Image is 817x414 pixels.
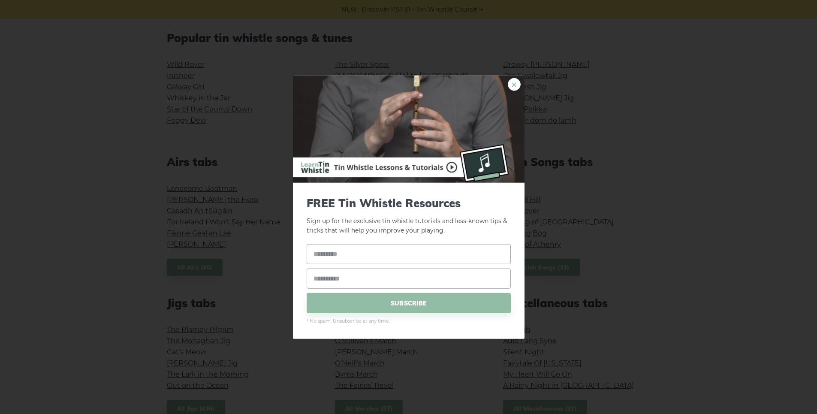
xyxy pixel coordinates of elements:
img: Tin Whistle Buying Guide Preview [293,75,525,182]
span: SUBSCRIBE [307,293,511,313]
span: FREE Tin Whistle Resources [307,196,511,209]
a: × [508,78,521,91]
span: * No spam. Unsubscribe at any time. [307,317,511,325]
p: Sign up for the exclusive tin whistle tutorials and less-known tips & tricks that will help you i... [307,196,511,236]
